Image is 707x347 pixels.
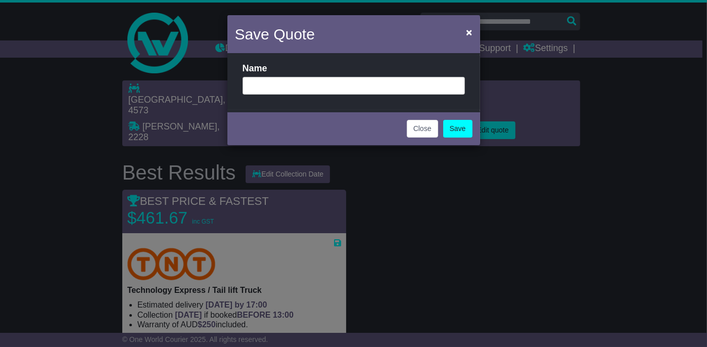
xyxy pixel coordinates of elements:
[461,22,477,42] button: Close
[466,26,472,38] span: ×
[407,120,438,138] button: Close
[443,120,473,138] a: Save
[243,63,267,74] label: Name
[235,23,315,46] h4: Save Quote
